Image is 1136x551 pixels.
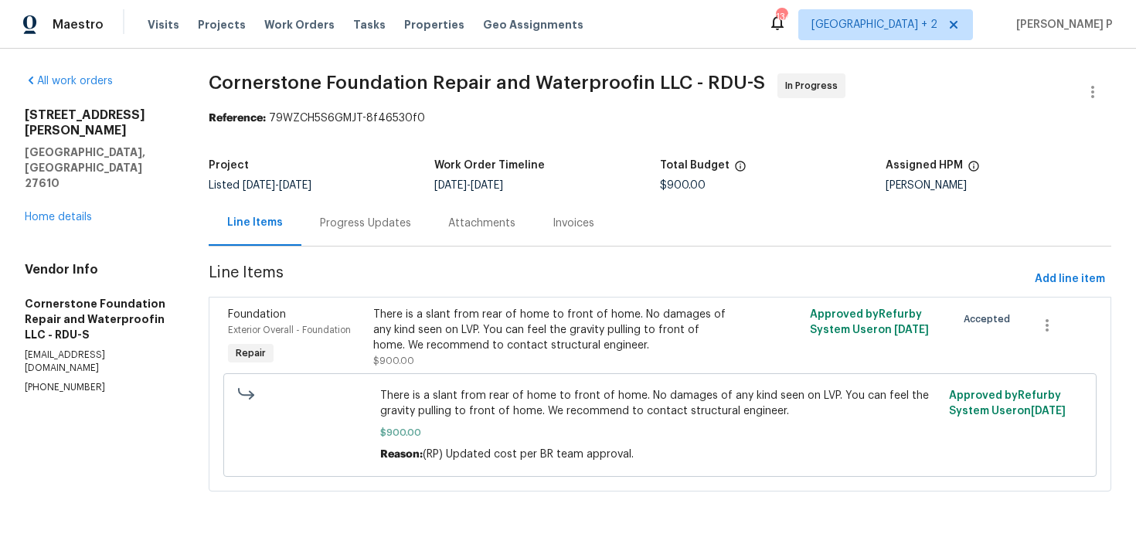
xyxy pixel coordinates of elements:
h5: Work Order Timeline [434,160,545,171]
h5: Project [209,160,249,171]
span: $900.00 [373,356,414,366]
span: Exterior Overall - Foundation [228,325,351,335]
span: There is a slant from rear of home to front of home. No damages of any kind seen on LVP. You can ... [380,388,940,419]
span: Projects [198,17,246,32]
div: Invoices [553,216,594,231]
h4: Vendor Info [25,262,172,277]
span: Line Items [209,265,1029,294]
div: Progress Updates [320,216,411,231]
span: [DATE] [243,180,275,191]
div: Line Items [227,215,283,230]
span: Accepted [964,311,1016,327]
button: Add line item [1029,265,1111,294]
div: 134 [776,9,787,25]
span: Approved by Refurby System User on [810,309,929,335]
span: Visits [148,17,179,32]
span: The total cost of line items that have been proposed by Opendoor. This sum includes line items th... [734,160,747,180]
b: Reference: [209,113,266,124]
h2: [STREET_ADDRESS][PERSON_NAME] [25,107,172,138]
span: [DATE] [434,180,467,191]
h5: Assigned HPM [886,160,963,171]
h5: [GEOGRAPHIC_DATA], [GEOGRAPHIC_DATA] 27610 [25,145,172,191]
h5: Total Budget [660,160,730,171]
span: [DATE] [1031,406,1066,417]
div: 79WZCH5S6GMJT-8f46530f0 [209,111,1111,126]
span: [DATE] [471,180,503,191]
div: [PERSON_NAME] [886,180,1111,191]
a: All work orders [25,76,113,87]
span: [DATE] [279,180,311,191]
div: There is a slant from rear of home to front of home. No damages of any kind seen on LVP. You can ... [373,307,728,353]
span: [PERSON_NAME] P [1010,17,1113,32]
span: Geo Assignments [483,17,583,32]
span: - [434,180,503,191]
span: (RP) Updated cost per BR team approval. [423,449,634,460]
h5: Cornerstone Foundation Repair and Waterproofin LLC - RDU-S [25,296,172,342]
a: Home details [25,212,92,223]
span: Reason: [380,449,423,460]
span: $900.00 [380,425,940,440]
div: Attachments [448,216,515,231]
span: - [243,180,311,191]
span: Add line item [1035,270,1105,289]
span: Cornerstone Foundation Repair and Waterproofin LLC - RDU-S [209,73,765,92]
span: Listed [209,180,311,191]
span: The hpm assigned to this work order. [968,160,980,180]
span: Repair [230,345,272,361]
span: Work Orders [264,17,335,32]
span: Maestro [53,17,104,32]
span: Foundation [228,309,286,320]
span: Properties [404,17,464,32]
p: [EMAIL_ADDRESS][DOMAIN_NAME] [25,349,172,375]
span: [GEOGRAPHIC_DATA] + 2 [811,17,937,32]
span: $900.00 [660,180,706,191]
span: Approved by Refurby System User on [949,390,1066,417]
span: In Progress [785,78,844,94]
span: [DATE] [894,325,929,335]
p: [PHONE_NUMBER] [25,381,172,394]
span: Tasks [353,19,386,30]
